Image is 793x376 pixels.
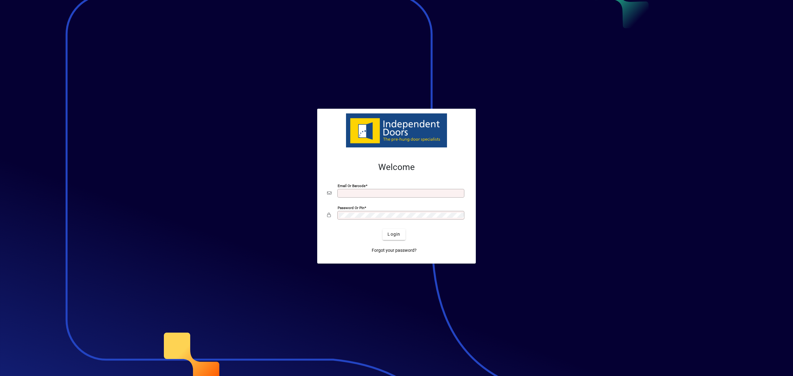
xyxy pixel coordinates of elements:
span: Login [388,231,400,238]
h2: Welcome [327,162,466,173]
mat-label: Email or Barcode [338,183,366,188]
mat-label: Password or Pin [338,205,364,210]
span: Forgot your password? [372,247,417,254]
button: Login [383,229,405,240]
a: Forgot your password? [369,245,419,256]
